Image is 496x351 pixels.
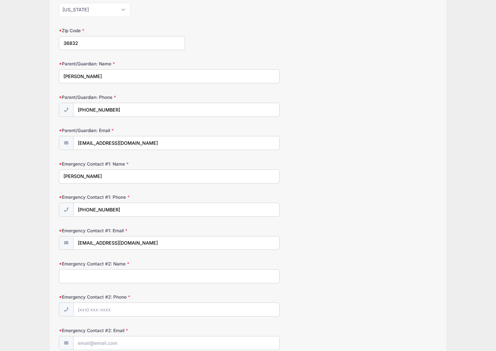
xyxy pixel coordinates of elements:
[59,194,185,200] label: Emergency Contact #1: Phone
[73,236,280,250] input: email@email.com
[59,261,185,267] label: Emergency Contact #2: Name
[59,161,185,167] label: Emergency Contact #1: Name
[59,36,185,50] input: xxxxx
[59,27,185,34] label: Zip Code
[59,127,185,134] label: Parent/Guardian: Email
[59,294,185,300] label: Emergency Contact #2: Phone
[59,61,185,67] label: Parent/Guardian: Name
[59,227,185,234] label: Emergency Contact #1: Email
[73,336,280,350] input: email@email.com
[73,103,280,117] input: (xxx) xxx-xxxx
[59,327,185,334] label: Emergency Contact #2: Email
[59,94,185,101] label: Parent/Guardian: Phone
[73,303,280,317] input: (xxx) xxx-xxxx
[73,203,280,217] input: (xxx) xxx-xxxx
[73,136,280,150] input: email@email.com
